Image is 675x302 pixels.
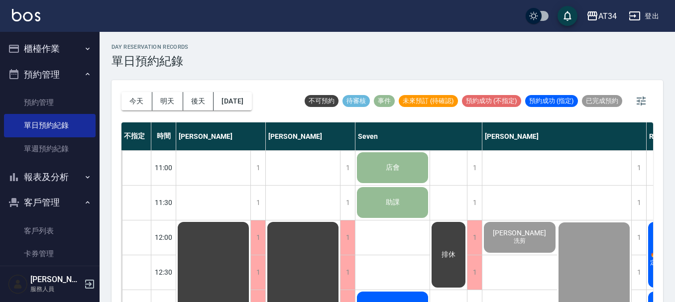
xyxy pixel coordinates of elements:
[4,114,96,137] a: 單日預約紀錄
[467,186,482,220] div: 1
[250,255,265,290] div: 1
[30,275,81,285] h5: [PERSON_NAME]
[4,265,96,288] a: 入金管理
[12,9,40,21] img: Logo
[631,151,646,185] div: 1
[340,220,355,255] div: 1
[4,242,96,265] a: 卡券管理
[467,151,482,185] div: 1
[384,198,402,207] span: 助課
[4,219,96,242] a: 客戶列表
[631,186,646,220] div: 1
[558,6,577,26] button: save
[598,10,617,22] div: AT34
[582,6,621,26] button: AT34
[183,92,214,110] button: 後天
[4,164,96,190] button: 報表及分析
[491,229,548,237] span: [PERSON_NAME]
[374,97,395,105] span: 事件
[631,255,646,290] div: 1
[4,190,96,215] button: 客戶管理
[342,97,370,105] span: 待審核
[399,97,458,105] span: 未來預訂 (待確認)
[8,274,28,294] img: Person
[512,237,528,245] span: 洗剪
[440,250,457,259] span: 排休
[384,163,402,172] span: 店會
[250,186,265,220] div: 1
[631,220,646,255] div: 1
[340,255,355,290] div: 1
[152,92,183,110] button: 明天
[176,122,266,150] div: [PERSON_NAME]
[582,97,622,105] span: 已完成預約
[151,185,176,220] div: 11:30
[250,220,265,255] div: 1
[151,122,176,150] div: 時間
[467,220,482,255] div: 1
[250,151,265,185] div: 1
[305,97,338,105] span: 不可預約
[151,150,176,185] div: 11:00
[112,44,189,50] h2: day Reservation records
[4,137,96,160] a: 單週預約紀錄
[340,186,355,220] div: 1
[121,122,151,150] div: 不指定
[482,122,647,150] div: [PERSON_NAME]
[112,54,189,68] h3: 單日預約紀錄
[121,92,152,110] button: 今天
[4,36,96,62] button: 櫃檯作業
[151,220,176,255] div: 12:00
[467,255,482,290] div: 1
[214,92,251,110] button: [DATE]
[340,151,355,185] div: 1
[4,62,96,88] button: 預約管理
[30,285,81,294] p: 服務人員
[151,255,176,290] div: 12:30
[462,97,521,105] span: 預約成功 (不指定)
[525,97,578,105] span: 預約成功 (指定)
[355,122,482,150] div: Seven
[625,7,663,25] button: 登出
[4,91,96,114] a: 預約管理
[266,122,355,150] div: [PERSON_NAME]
